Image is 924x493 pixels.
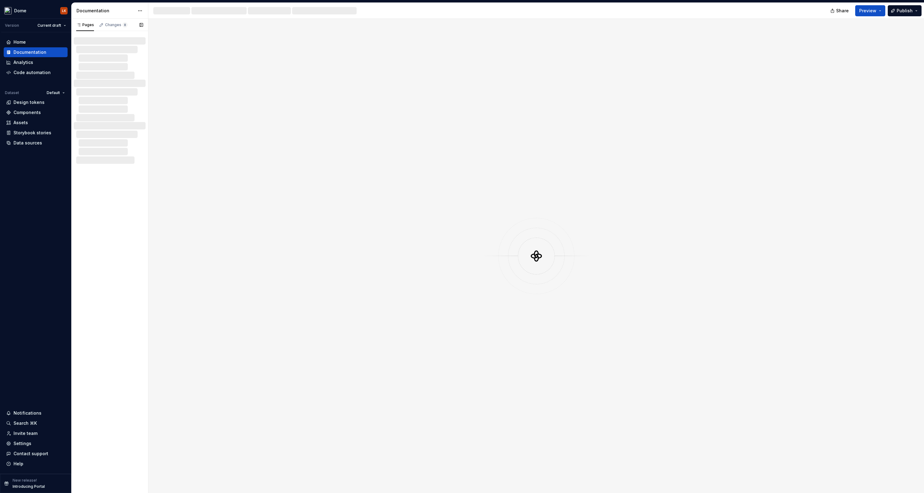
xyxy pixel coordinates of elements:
[14,420,37,426] div: Search ⌘K
[14,440,31,447] div: Settings
[5,23,19,28] div: Version
[4,97,68,107] a: Design tokens
[4,108,68,117] a: Components
[827,5,853,16] button: Share
[14,430,37,436] div: Invite team
[859,8,876,14] span: Preview
[4,418,68,428] button: Search ⌘K
[4,37,68,47] a: Home
[4,408,68,418] button: Notifications
[76,8,135,14] div: Documentation
[14,99,45,105] div: Design tokens
[14,410,41,416] div: Notifications
[14,39,26,45] div: Home
[14,120,28,126] div: Assets
[14,69,51,76] div: Code automation
[836,8,849,14] span: Share
[13,478,37,483] p: New release!
[897,8,913,14] span: Publish
[47,90,60,95] span: Default
[13,484,45,489] p: Introducing Portal
[4,459,68,469] button: Help
[4,7,12,14] img: 03d5589d-923f-472b-914d-a6f80e9b3031.png
[4,428,68,438] a: Invite team
[14,49,46,55] div: Documentation
[62,8,66,13] div: LK
[37,23,61,28] span: Current draft
[14,140,42,146] div: Data sources
[4,68,68,77] a: Code automation
[14,451,48,457] div: Contact support
[4,128,68,138] a: Storybook stories
[888,5,922,16] button: Publish
[4,118,68,128] a: Assets
[14,130,51,136] div: Storybook stories
[1,4,70,17] button: DomeLK
[14,8,26,14] div: Dome
[4,57,68,67] a: Analytics
[4,449,68,459] button: Contact support
[35,21,69,30] button: Current draft
[4,138,68,148] a: Data sources
[44,89,68,97] button: Default
[123,22,127,27] span: 8
[14,461,23,467] div: Help
[14,109,41,116] div: Components
[105,22,127,27] div: Changes
[4,439,68,448] a: Settings
[855,5,885,16] button: Preview
[76,22,94,27] div: Pages
[14,59,33,65] div: Analytics
[4,47,68,57] a: Documentation
[5,90,19,95] div: Dataset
